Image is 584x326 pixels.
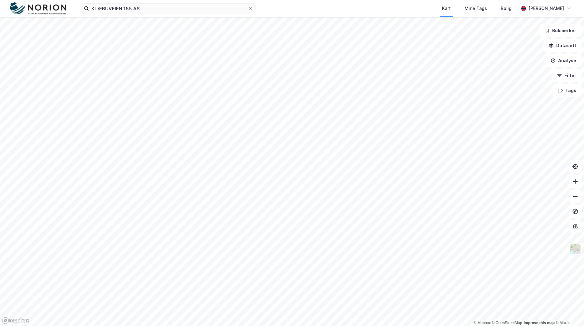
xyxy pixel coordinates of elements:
[2,317,29,324] a: Mapbox homepage
[442,5,451,12] div: Kart
[89,4,248,13] input: Søk på adresse, matrikkel, gårdeiere, leietakere eller personer
[474,321,491,325] a: Mapbox
[552,84,582,97] button: Tags
[524,321,555,325] a: Improve this map
[501,5,512,12] div: Bolig
[539,24,582,37] button: Bokmerker
[543,39,582,52] button: Datasett
[545,54,582,67] button: Analyse
[465,5,487,12] div: Mine Tags
[552,69,582,82] button: Filter
[569,243,581,255] img: Z
[528,5,564,12] div: [PERSON_NAME]
[492,321,522,325] a: OpenStreetMap
[553,296,584,326] iframe: Chat Widget
[553,296,584,326] div: Kontrollprogram for chat
[10,2,66,15] img: norion-logo.80e7a08dc31c2e691866.png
